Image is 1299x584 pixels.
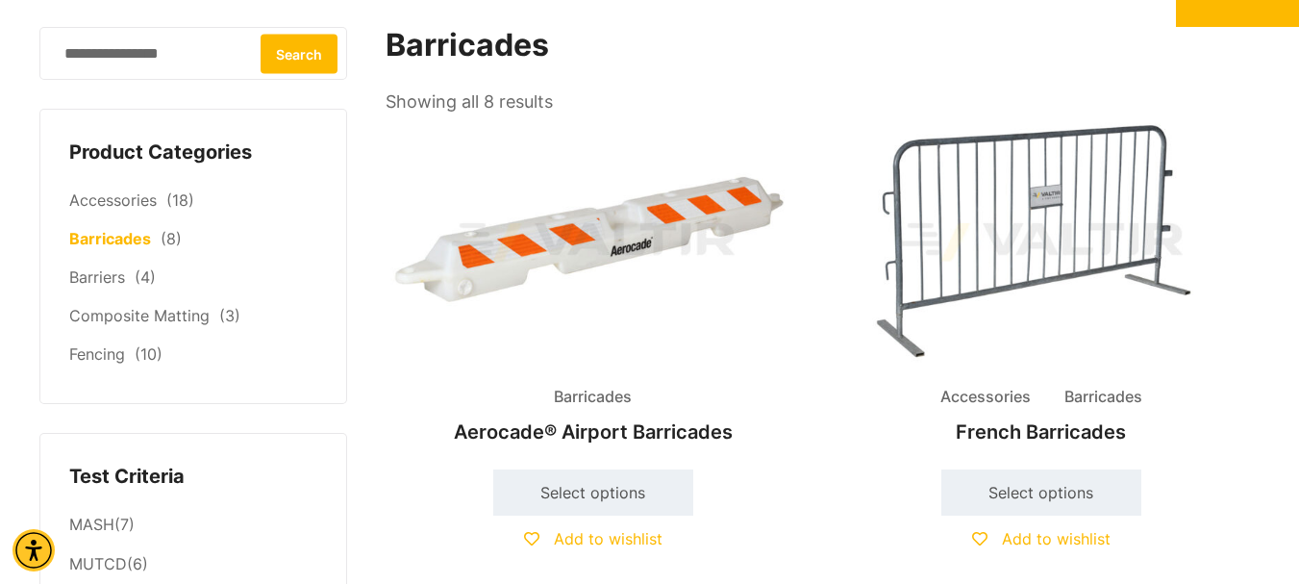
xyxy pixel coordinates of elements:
span: (8) [161,229,182,248]
a: Barricades [69,229,151,248]
a: Barriers [69,267,125,287]
a: MASH [69,515,114,534]
h1: Barricades [386,27,1251,64]
span: Add to wishlist [554,529,662,548]
button: Search [261,34,337,73]
span: (18) [166,190,194,210]
a: Accessories [69,190,157,210]
span: (3) [219,306,240,325]
a: Add to wishlist [972,529,1111,548]
input: Search for: [39,27,347,80]
img: A white traffic barrier with orange reflective stripes, labeled "Aerocade." [386,117,801,367]
h4: Test Criteria [69,463,317,492]
h2: Aerocade® Airport Barricades [386,411,801,453]
span: Add to wishlist [1002,529,1111,548]
a: Fencing [69,344,125,364]
p: Showing all 8 results [386,86,553,118]
a: Composite Matting [69,306,210,325]
span: Barricades [539,383,646,412]
li: (7) [69,505,317,545]
h2: French Barricades [834,411,1249,453]
a: Add to wishlist [524,529,662,548]
a: Select options for “French Barricades” [941,470,1141,516]
a: Select options for “Aerocade® Airport Barricades” [493,470,693,516]
span: Accessories [926,383,1045,412]
a: Accessories BarricadesFrench Barricades [834,117,1249,453]
h4: Product Categories [69,139,317,167]
span: (10) [135,344,162,364]
span: Barricades [1050,383,1157,412]
img: Accessories [834,117,1249,367]
a: BarricadesAerocade® Airport Barricades [386,117,801,453]
span: (4) [135,267,156,287]
a: MUTCD [69,554,127,573]
div: Accessibility Menu [12,529,55,571]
